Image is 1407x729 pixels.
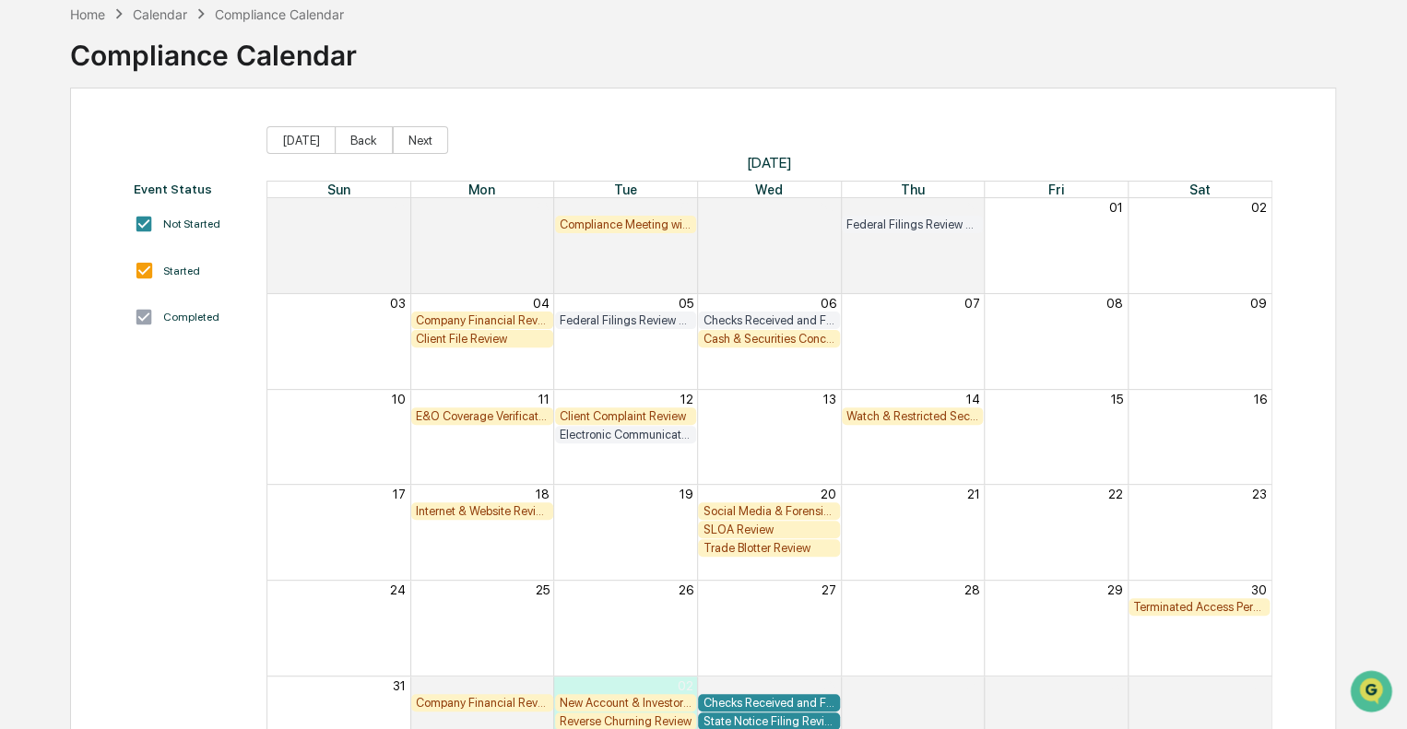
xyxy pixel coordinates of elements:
[390,582,406,597] button: 24
[63,141,302,159] div: Start new chat
[134,234,148,249] div: 🗄️
[335,126,393,154] button: Back
[327,182,350,197] span: Sun
[846,218,979,231] div: Federal Filings Review - 13F
[966,487,979,501] button: 21
[964,296,979,311] button: 07
[1108,678,1123,693] button: 05
[703,504,835,518] div: Social Media & Forensic Testing
[823,392,836,406] button: 13
[703,523,835,536] div: SLOA Review
[152,232,229,251] span: Attestations
[703,313,835,327] div: Checks Received and Forwarded Log
[964,582,979,597] button: 28
[392,392,406,406] button: 10
[1133,600,1266,614] div: Terminated Access Person Audit
[1106,296,1123,311] button: 08
[703,332,835,346] div: Cash & Securities Concentration Review
[614,182,637,197] span: Tue
[266,126,336,154] button: [DATE]
[70,24,357,72] div: Compliance Calendar
[1251,200,1267,215] button: 02
[678,582,692,597] button: 26
[538,392,550,406] button: 11
[533,296,550,311] button: 04
[755,182,783,197] span: Wed
[560,714,692,728] div: Reverse Churning Review
[1250,296,1267,311] button: 09
[416,332,549,346] div: Client File Review
[416,313,549,327] div: Company Financial Review
[126,225,236,258] a: 🗄️Attestations
[560,696,692,710] div: New Account & Investor Profile Review
[901,182,925,197] span: Thu
[163,218,220,230] div: Not Started
[822,582,836,597] button: 27
[703,696,835,710] div: Checks Received and Forwarded Log
[133,6,187,22] div: Calendar
[679,487,692,501] button: 19
[846,409,979,423] div: Watch & Restricted Securities List
[468,182,495,197] span: Mon
[183,312,223,326] span: Pylon
[821,296,836,311] button: 06
[37,232,119,251] span: Preclearance
[390,296,406,311] button: 03
[391,200,406,215] button: 27
[266,154,1272,171] span: [DATE]
[18,141,52,174] img: 1746055101610-c473b297-6a78-478c-a979-82029cc54cd1
[821,487,836,501] button: 20
[393,678,406,693] button: 31
[18,39,336,68] p: How can we help?
[416,504,549,518] div: Internet & Website Review
[560,428,692,441] div: Electronic Communication Review
[966,200,979,215] button: 31
[18,234,33,249] div: 🖐️
[821,200,836,215] button: 30
[1109,200,1123,215] button: 01
[560,313,692,327] div: Federal Filings Review - Form N-PX
[1252,487,1267,501] button: 23
[416,409,549,423] div: E&O Coverage Verification
[678,296,692,311] button: 05
[1048,182,1064,197] span: Fri
[11,225,126,258] a: 🖐️Preclearance
[393,487,406,501] button: 17
[963,678,979,693] button: 04
[703,714,835,728] div: State Notice Filing Review
[1348,668,1398,718] iframe: Open customer support
[534,200,550,215] button: 28
[215,6,344,22] div: Compliance Calendar
[821,678,836,693] button: 03
[70,6,105,22] div: Home
[313,147,336,169] button: Start new chat
[1111,392,1123,406] button: 15
[1251,582,1267,597] button: 30
[1107,582,1123,597] button: 29
[1108,487,1123,501] button: 22
[677,678,692,693] button: 02
[560,409,692,423] div: Client Complaint Review
[393,126,448,154] button: Next
[560,218,692,231] div: Compliance Meeting with Management
[1254,392,1267,406] button: 16
[536,487,550,501] button: 18
[163,311,219,323] div: Completed
[37,267,116,286] span: Data Lookup
[130,312,223,326] a: Powered byPylon
[11,260,124,293] a: 🔎Data Lookup
[1189,182,1211,197] span: Sat
[1251,678,1267,693] button: 06
[416,696,549,710] div: Company Financial Review
[965,392,979,406] button: 14
[536,582,550,597] button: 25
[677,200,692,215] button: 29
[63,159,233,174] div: We're available if you need us!
[680,392,692,406] button: 12
[163,265,200,277] div: Started
[536,678,550,693] button: 01
[134,182,247,196] div: Event Status
[18,269,33,284] div: 🔎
